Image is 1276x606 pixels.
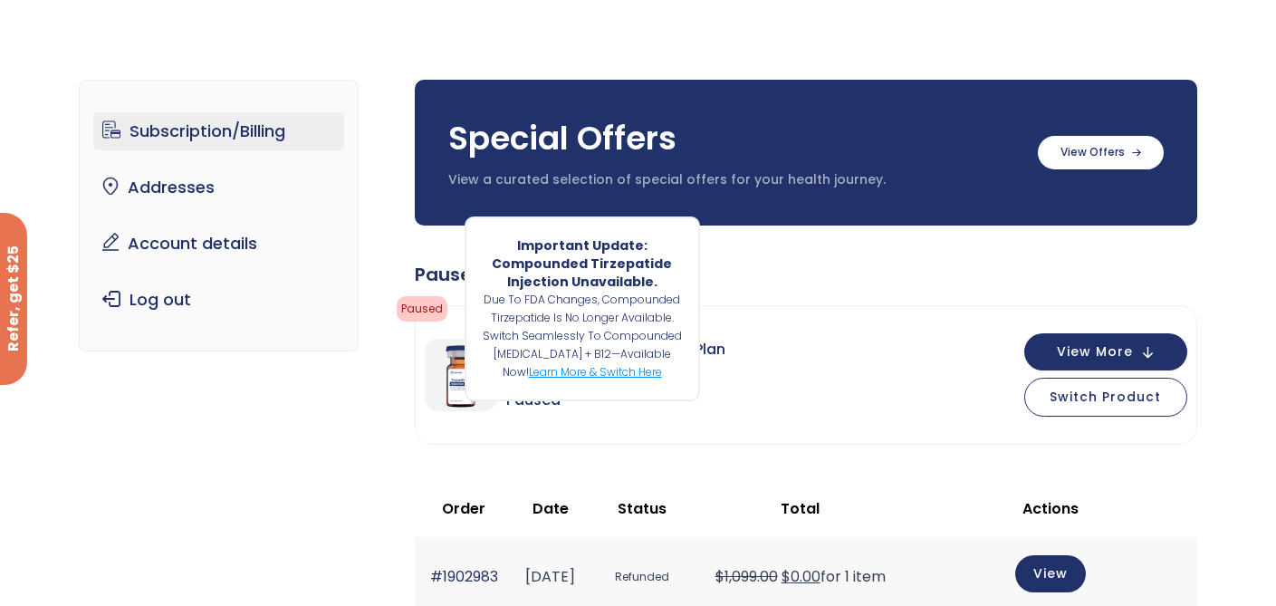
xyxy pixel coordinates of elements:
span: Actions [1022,498,1079,519]
a: Addresses [93,168,344,207]
span: Switch Product [1050,388,1161,406]
del: $1,099.00 [715,566,778,587]
span: View More [1057,346,1133,358]
a: #1902983 [430,566,498,587]
span: Due to FDA changes, compounded Tirzepatide is no longer available. Switch seamlessly to compounde... [475,291,689,381]
span: Total [781,498,820,519]
img: GLP-1 2 Month Treatment Plan [425,339,497,411]
a: Learn more & switch here [529,364,662,380]
nav: Account pages [79,80,359,351]
strong: Important Update: Compounded Tirzepatide Injection Unavailable. [492,236,672,291]
span: Paused [397,296,447,322]
button: View More [1024,333,1187,370]
time: [DATE] [525,566,575,587]
a: View [1015,555,1086,592]
span: 0.00 [782,566,820,587]
span: Refunded [597,561,687,594]
a: Log out [93,281,344,319]
span: Order [442,498,485,519]
span: $ [782,566,791,587]
span: Status [618,498,667,519]
div: Paused Subscriptions [415,262,1197,287]
a: Account details [93,225,344,263]
p: View a curated selection of special offers for your health journey. [448,171,1020,189]
h3: Special Offers [448,116,1020,161]
a: Subscription/Billing [93,112,344,150]
span: Date [532,498,569,519]
button: Switch Product [1024,378,1187,417]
